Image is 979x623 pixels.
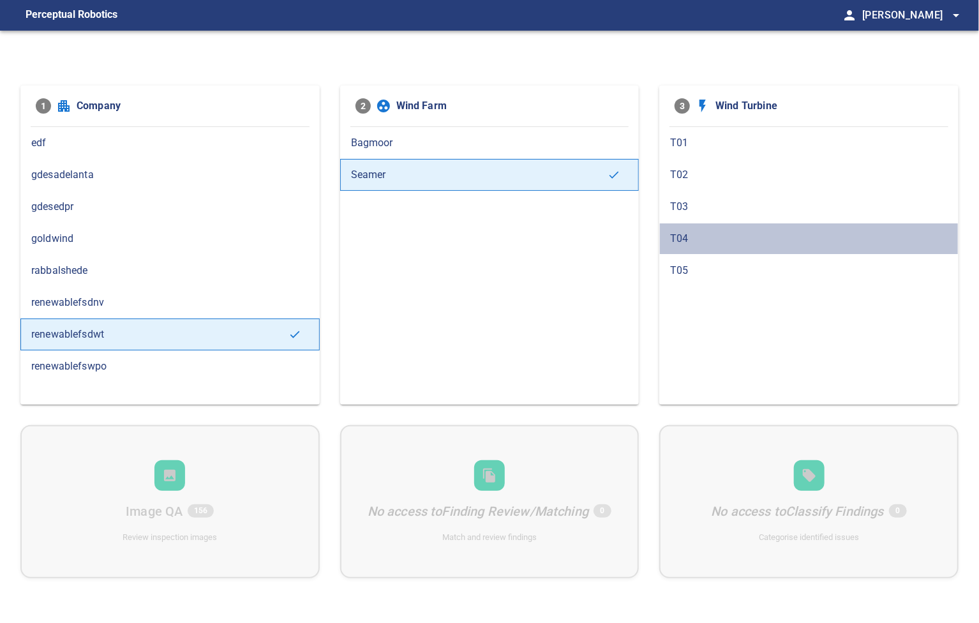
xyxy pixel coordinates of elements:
div: rabbalshede [20,255,320,287]
span: T02 [670,167,948,183]
div: edf [20,127,320,159]
span: renewablefswpo [31,359,309,374]
div: T03 [659,191,959,223]
span: Company [77,98,304,114]
span: gdesadelanta [31,167,309,183]
span: arrow_drop_down [948,8,964,23]
div: renewablefswpo [20,350,320,382]
div: T04 [659,223,959,255]
div: T01 [659,127,959,159]
span: 1 [36,98,51,114]
span: Wind Farm [396,98,624,114]
button: [PERSON_NAME] [857,3,964,28]
div: gdesadelanta [20,159,320,191]
div: renewablefsdnv [20,287,320,319]
span: T05 [670,263,948,278]
span: 3 [675,98,690,114]
span: T01 [670,135,948,151]
div: Bagmoor [340,127,639,159]
span: 2 [355,98,371,114]
figcaption: Perceptual Robotics [26,5,117,26]
div: T05 [659,255,959,287]
span: person [842,8,857,23]
div: goldwind [20,223,320,255]
span: Wind Turbine [715,98,943,114]
span: gdesedpr [31,199,309,214]
div: Seamer [340,159,639,191]
span: T04 [670,231,948,246]
span: goldwind [31,231,309,246]
span: [PERSON_NAME] [862,6,964,24]
span: renewablefsdwt [31,327,288,342]
span: Seamer [351,167,608,183]
span: edf [31,135,309,151]
div: gdesedpr [20,191,320,223]
span: renewablefsdnv [31,295,309,310]
div: renewablefsdwt [20,319,320,350]
span: rabbalshede [31,263,309,278]
div: T02 [659,159,959,191]
span: Bagmoor [351,135,629,151]
span: T03 [670,199,948,214]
